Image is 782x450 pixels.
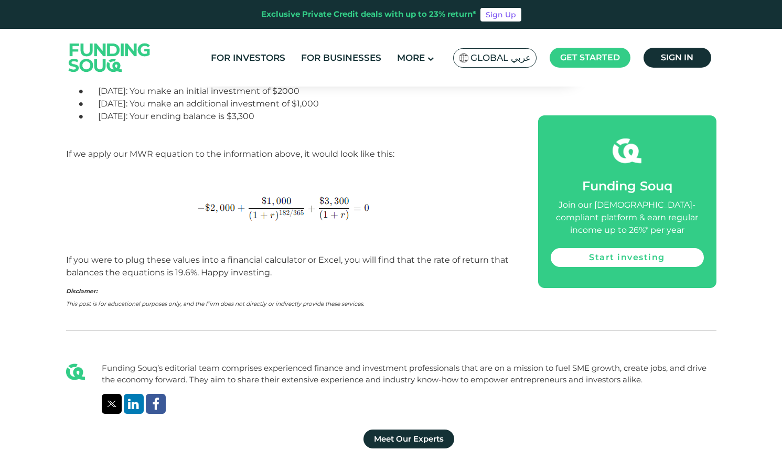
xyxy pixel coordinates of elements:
[261,8,476,20] div: Exclusive Private Credit deals with up to 23% return*
[298,49,384,67] a: For Businesses
[397,52,425,63] span: More
[66,301,364,307] em: This post is for educational purposes only, and the Firm does not directly or indirectly provide ...
[66,362,85,381] img: Blog Author
[79,99,99,109] span: ●
[98,86,299,96] span: [DATE]: You make an initial investment of $2000
[66,255,509,277] span: If you were to plug these values into a financial calculator or Excel, you will find that the rat...
[470,52,531,64] span: Global عربي
[66,149,394,159] span: If we apply our MWR equation to the information above, it would look like this:
[98,99,319,109] span: [DATE]: You make an additional investment of $1,000
[58,31,161,84] img: Logo
[363,430,454,448] a: Meet Our Experts
[102,362,716,386] div: Funding Souq’s editorial team comprises experienced finance and investment professionals that are...
[107,401,116,407] img: twitter
[613,136,641,165] img: fsicon
[66,288,98,295] em: Disclamer:
[582,178,672,194] span: Funding Souq
[661,52,693,62] span: Sign in
[560,52,620,62] span: Get started
[459,53,468,62] img: SA Flag
[79,86,99,96] span: ●
[98,111,254,121] span: [DATE]: Your ending balance is $3,300
[551,199,704,237] div: Join our [DEMOGRAPHIC_DATA]-compliant platform & earn regular income up to 26%* per year
[644,48,711,68] a: Sign in
[551,248,704,267] a: Start investing
[189,186,391,229] img: bQMsBJnFweBER3sLJ9SGZ2KXMBYBhlkVLAQMwzA5h4WAYRgm57AQMAzD5BwWAoZhmJzDQsAwDJNzWAgYhmFyDgsBwzBMzmEhY...
[208,49,288,67] a: For Investors
[79,111,99,121] span: ●
[480,8,521,22] a: Sign Up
